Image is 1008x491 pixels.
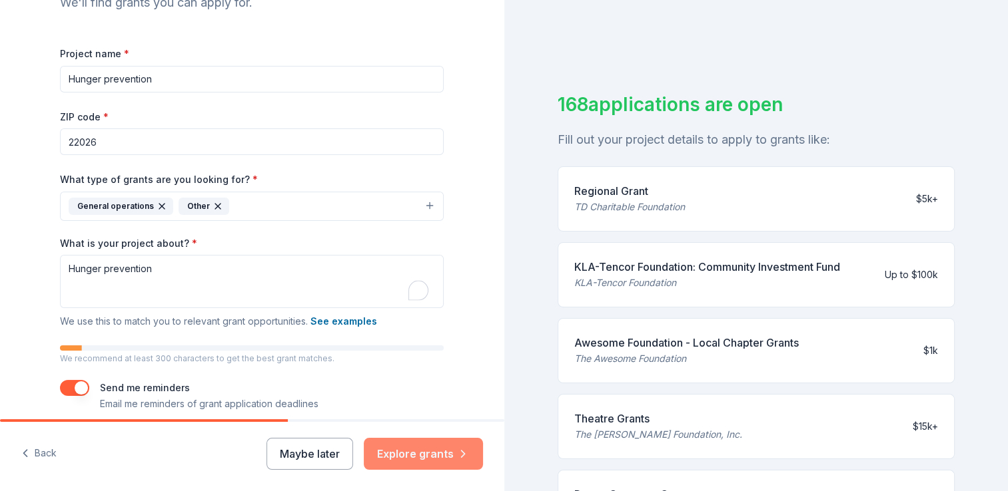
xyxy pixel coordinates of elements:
[574,259,840,275] div: KLA-Tencor Foundation: Community Investment Fund
[69,198,173,215] div: General operations
[60,192,444,221] button: General operationsOther
[60,128,444,155] input: 12345 (U.S. only)
[574,199,685,215] div: TD Charitable Foundation
[60,47,129,61] label: Project name
[574,275,840,291] div: KLA-Tencor Foundation
[60,173,258,186] label: What type of grants are you looking for?
[574,183,685,199] div: Regional Grant
[574,335,799,351] div: Awesome Foundation - Local Chapter Grants
[21,440,57,468] button: Back
[60,353,444,364] p: We recommend at least 300 characters to get the best grant matches.
[885,267,938,283] div: Up to $100k
[60,315,377,327] span: We use this to match you to relevant grant opportunities.
[60,110,109,124] label: ZIP code
[179,198,229,215] div: Other
[574,410,742,426] div: Theatre Grants
[266,438,353,470] button: Maybe later
[100,396,318,412] p: Email me reminders of grant application deadlines
[100,382,190,393] label: Send me reminders
[923,343,938,359] div: $1k
[60,237,197,250] label: What is your project about?
[574,426,742,442] div: The [PERSON_NAME] Foundation, Inc.
[913,418,938,434] div: $15k+
[558,129,955,150] div: Fill out your project details to apply to grants like:
[60,255,444,308] textarea: To enrich screen reader interactions, please activate Accessibility in Grammarly extension settings
[364,438,483,470] button: Explore grants
[574,351,799,367] div: The Awesome Foundation
[60,66,444,92] input: After school program
[916,191,938,207] div: $5k+
[310,313,377,329] button: See examples
[558,90,955,118] div: 168 applications are open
